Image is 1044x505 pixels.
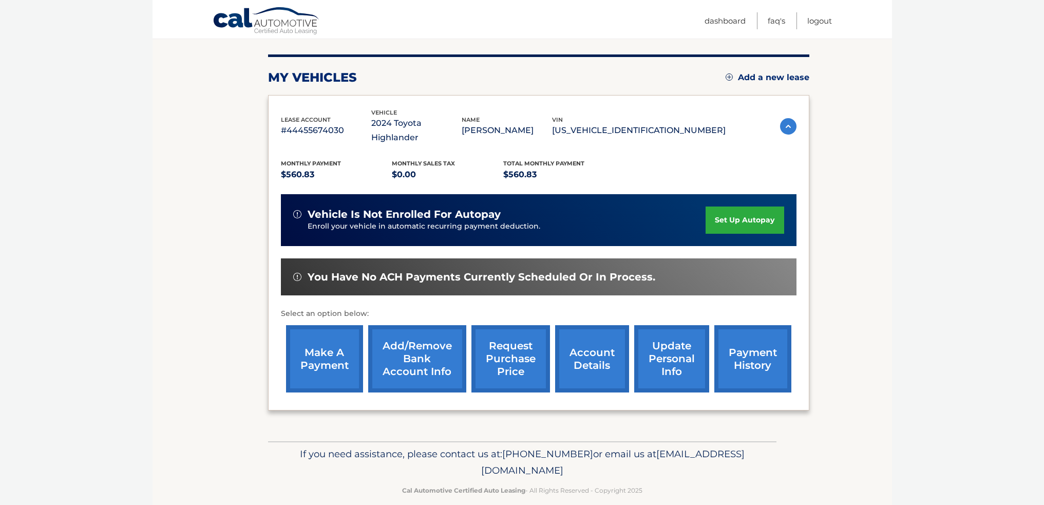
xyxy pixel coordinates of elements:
span: vehicle [371,109,397,116]
a: payment history [714,325,791,392]
p: $560.83 [503,167,615,182]
img: alert-white.svg [293,210,301,218]
img: alert-white.svg [293,273,301,281]
span: You have no ACH payments currently scheduled or in process. [308,271,655,284]
span: name [462,116,480,123]
img: accordion-active.svg [780,118,796,135]
p: $560.83 [281,167,392,182]
p: [PERSON_NAME] [462,123,552,138]
span: [PHONE_NUMBER] [502,448,593,460]
p: - All Rights Reserved - Copyright 2025 [275,485,770,496]
p: $0.00 [392,167,503,182]
a: Dashboard [705,12,746,29]
p: 2024 Toyota Highlander [371,116,462,145]
a: Cal Automotive [213,7,320,36]
span: lease account [281,116,331,123]
a: Add/Remove bank account info [368,325,466,392]
a: FAQ's [768,12,785,29]
p: #44455674030 [281,123,371,138]
img: add.svg [726,73,733,81]
a: Add a new lease [726,72,809,83]
span: vin [552,116,563,123]
span: Monthly Payment [281,160,341,167]
a: Logout [807,12,832,29]
p: If you need assistance, please contact us at: or email us at [275,446,770,479]
a: make a payment [286,325,363,392]
span: Total Monthly Payment [503,160,584,167]
strong: Cal Automotive Certified Auto Leasing [402,487,525,494]
span: Monthly sales Tax [392,160,455,167]
p: Enroll your vehicle in automatic recurring payment deduction. [308,221,706,232]
p: Select an option below: [281,308,796,320]
a: account details [555,325,629,392]
p: [US_VEHICLE_IDENTIFICATION_NUMBER] [552,123,726,138]
h2: my vehicles [268,70,357,85]
a: request purchase price [471,325,550,392]
span: vehicle is not enrolled for autopay [308,208,501,221]
a: set up autopay [706,207,784,234]
a: update personal info [634,325,709,392]
span: [EMAIL_ADDRESS][DOMAIN_NAME] [481,448,745,476]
